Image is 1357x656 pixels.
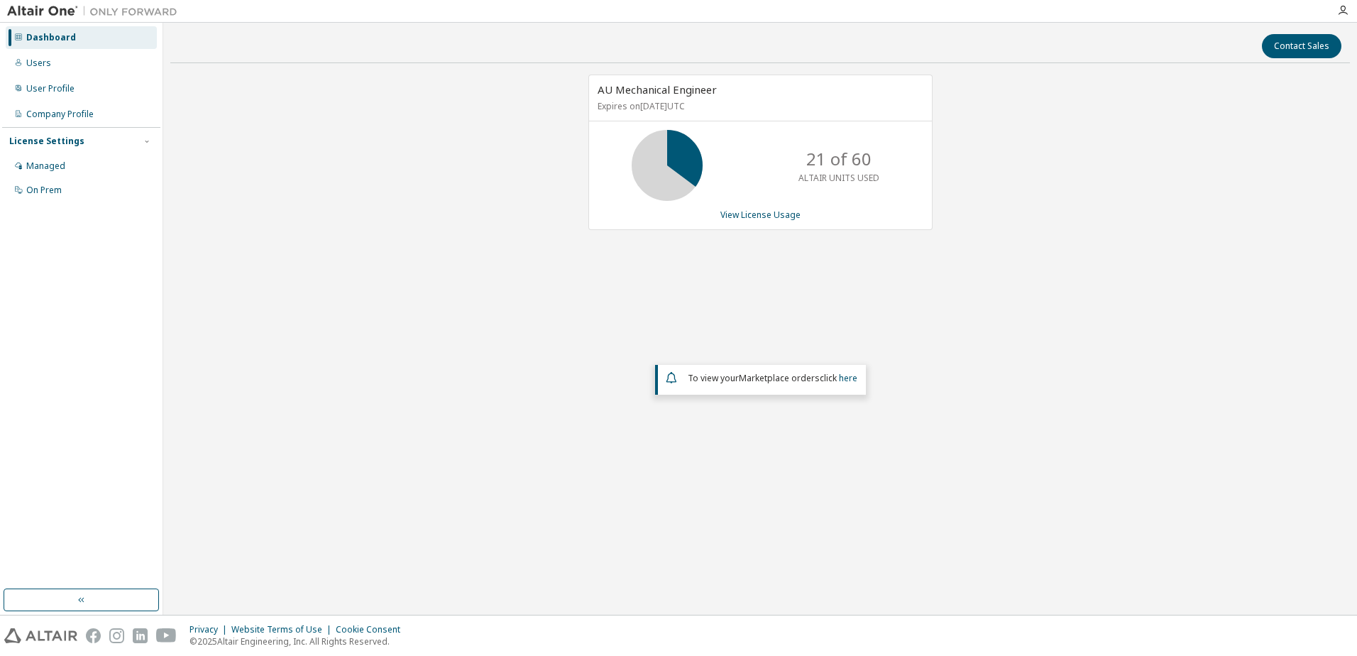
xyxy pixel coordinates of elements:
div: Users [26,58,51,69]
div: Dashboard [26,32,76,43]
div: Website Terms of Use [231,624,336,635]
div: License Settings [9,136,84,147]
img: instagram.svg [109,628,124,643]
img: linkedin.svg [133,628,148,643]
p: © 2025 Altair Engineering, Inc. All Rights Reserved. [189,635,409,647]
div: Cookie Consent [336,624,409,635]
div: On Prem [26,185,62,196]
div: User Profile [26,83,75,94]
a: View License Usage [720,209,801,221]
span: To view your click [688,372,857,384]
p: ALTAIR UNITS USED [798,172,879,184]
img: altair_logo.svg [4,628,77,643]
div: Managed [26,160,65,172]
p: Expires on [DATE] UTC [598,100,920,112]
img: youtube.svg [156,628,177,643]
button: Contact Sales [1262,34,1341,58]
img: Altair One [7,4,185,18]
img: facebook.svg [86,628,101,643]
p: 21 of 60 [806,147,872,171]
span: AU Mechanical Engineer [598,82,717,97]
div: Privacy [189,624,231,635]
em: Marketplace orders [739,372,820,384]
div: Company Profile [26,109,94,120]
a: here [839,372,857,384]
